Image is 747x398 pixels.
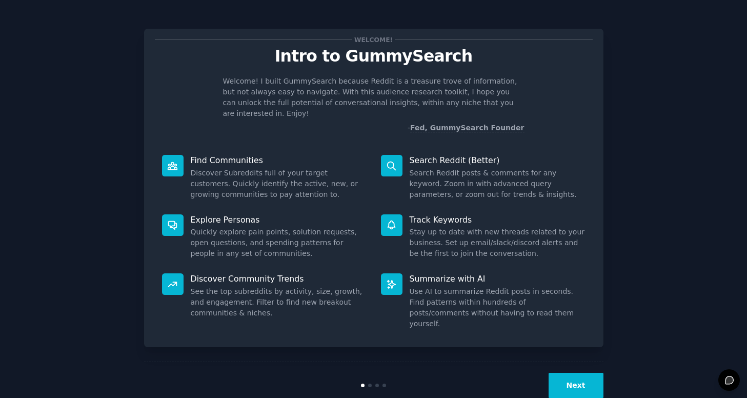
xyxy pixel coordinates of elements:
[410,214,586,225] p: Track Keywords
[191,273,367,284] p: Discover Community Trends
[352,34,394,45] span: Welcome!
[223,76,524,119] p: Welcome! I built GummySearch because Reddit is a treasure trove of information, but not always ea...
[549,373,603,398] button: Next
[408,123,524,133] div: -
[191,168,367,200] dd: Discover Subreddits full of your target customers. Quickly identify the active, new, or growing c...
[191,214,367,225] p: Explore Personas
[191,227,367,259] dd: Quickly explore pain points, solution requests, open questions, and spending patterns for people ...
[410,155,586,166] p: Search Reddit (Better)
[410,227,586,259] dd: Stay up to date with new threads related to your business. Set up email/slack/discord alerts and ...
[191,286,367,319] dd: See the top subreddits by activity, size, growth, and engagement. Filter to find new breakout com...
[410,124,524,132] a: Fed, GummySearch Founder
[410,273,586,284] p: Summarize with AI
[191,155,367,166] p: Find Communities
[155,47,593,65] p: Intro to GummySearch
[410,286,586,329] dd: Use AI to summarize Reddit posts in seconds. Find patterns within hundreds of posts/comments with...
[410,168,586,200] dd: Search Reddit posts & comments for any keyword. Zoom in with advanced query parameters, or zoom o...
